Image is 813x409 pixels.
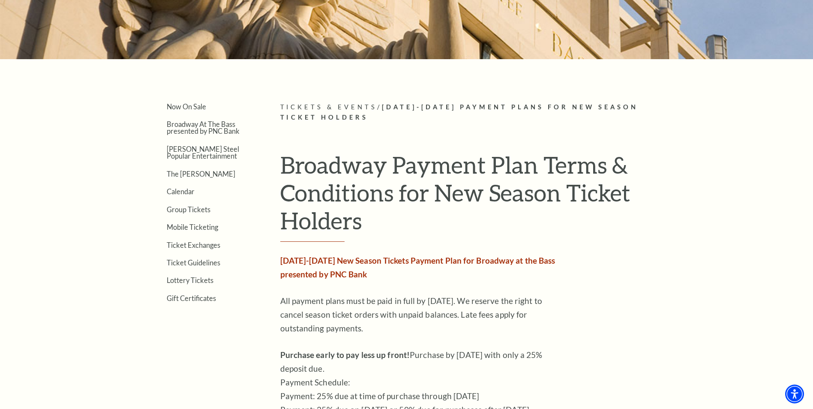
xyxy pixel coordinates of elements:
[785,385,804,403] div: Accessibility Menu
[167,294,216,302] a: Gift Certificates
[280,350,410,360] strong: Purchase early to pay less up front!
[167,205,210,214] a: Group Tickets
[280,256,555,279] strong: [DATE]-[DATE] New Season Tickets Payment Plan for Broadway at the Bass presented by PNC Bank
[167,223,218,231] a: Mobile Ticketing
[167,145,239,160] a: [PERSON_NAME] Steel Popular Entertainment
[167,120,240,135] a: Broadway At The Bass presented by PNC Bank
[280,103,639,121] span: [DATE]-[DATE] Payment Plans for New Season Ticket Holders
[280,102,672,123] p: /
[167,102,206,111] a: Now On Sale
[167,187,195,195] a: Calendar
[167,241,220,249] a: Ticket Exchanges
[280,151,672,241] h1: Broadway Payment Plan Terms & Conditions for New Season Ticket Holders
[167,259,220,267] a: Ticket Guidelines
[167,170,235,178] a: The [PERSON_NAME]
[167,276,213,284] a: Lottery Tickets
[280,103,378,111] span: Tickets & Events
[280,294,559,335] p: All payment plans must be paid in full by [DATE]. We reserve the right to cancel season ticket or...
